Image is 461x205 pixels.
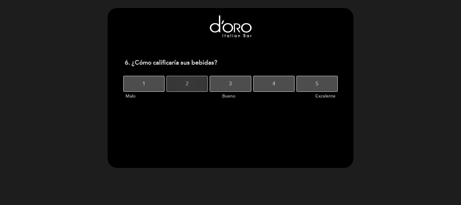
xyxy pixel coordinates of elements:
img: header_1635770249.png [208,14,253,38]
span: 4 [272,75,275,93]
button: 2 [166,76,208,92]
span: 1 [142,75,145,93]
button: 1 [123,76,165,92]
div: 6. ¿Cómo calificaría sus bebidas? [120,55,341,71]
button: 4 [253,76,295,92]
span: 3 [229,75,232,93]
button: 5 [296,76,338,92]
span: 5 [316,75,319,93]
span: Excelente [315,93,336,99]
span: Bueno [222,93,235,99]
span: Malo [125,93,135,99]
span: 2 [186,75,189,93]
button: 3 [210,76,251,92]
